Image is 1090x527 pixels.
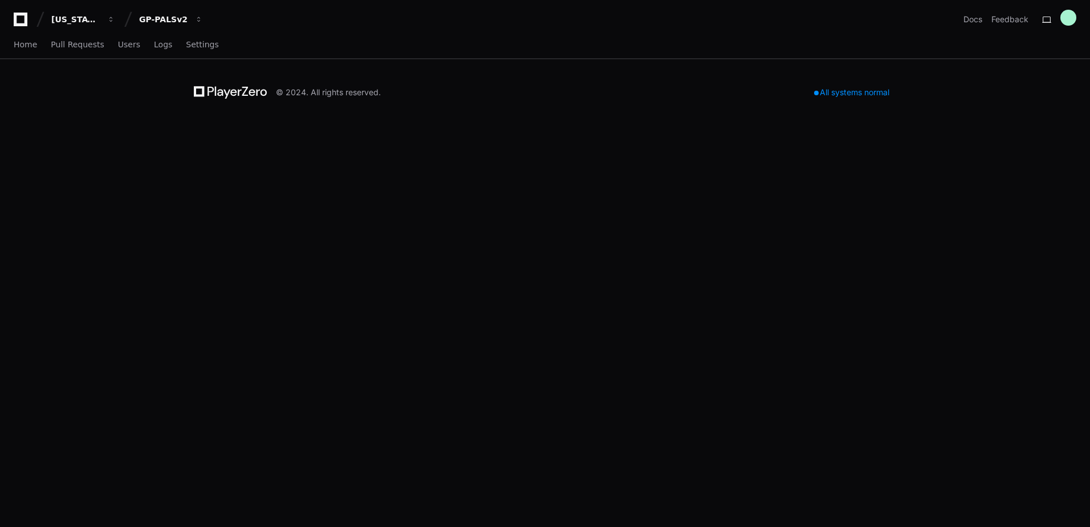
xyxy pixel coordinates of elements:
[963,14,982,25] a: Docs
[991,14,1028,25] button: Feedback
[51,41,104,48] span: Pull Requests
[807,84,896,100] div: All systems normal
[154,41,172,48] span: Logs
[139,14,188,25] div: GP-PALSv2
[135,9,208,30] button: GP-PALSv2
[154,32,172,58] a: Logs
[51,14,100,25] div: [US_STATE] Pacific
[186,41,218,48] span: Settings
[276,87,381,98] div: © 2024. All rights reserved.
[51,32,104,58] a: Pull Requests
[118,32,140,58] a: Users
[14,32,37,58] a: Home
[186,32,218,58] a: Settings
[14,41,37,48] span: Home
[118,41,140,48] span: Users
[47,9,120,30] button: [US_STATE] Pacific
